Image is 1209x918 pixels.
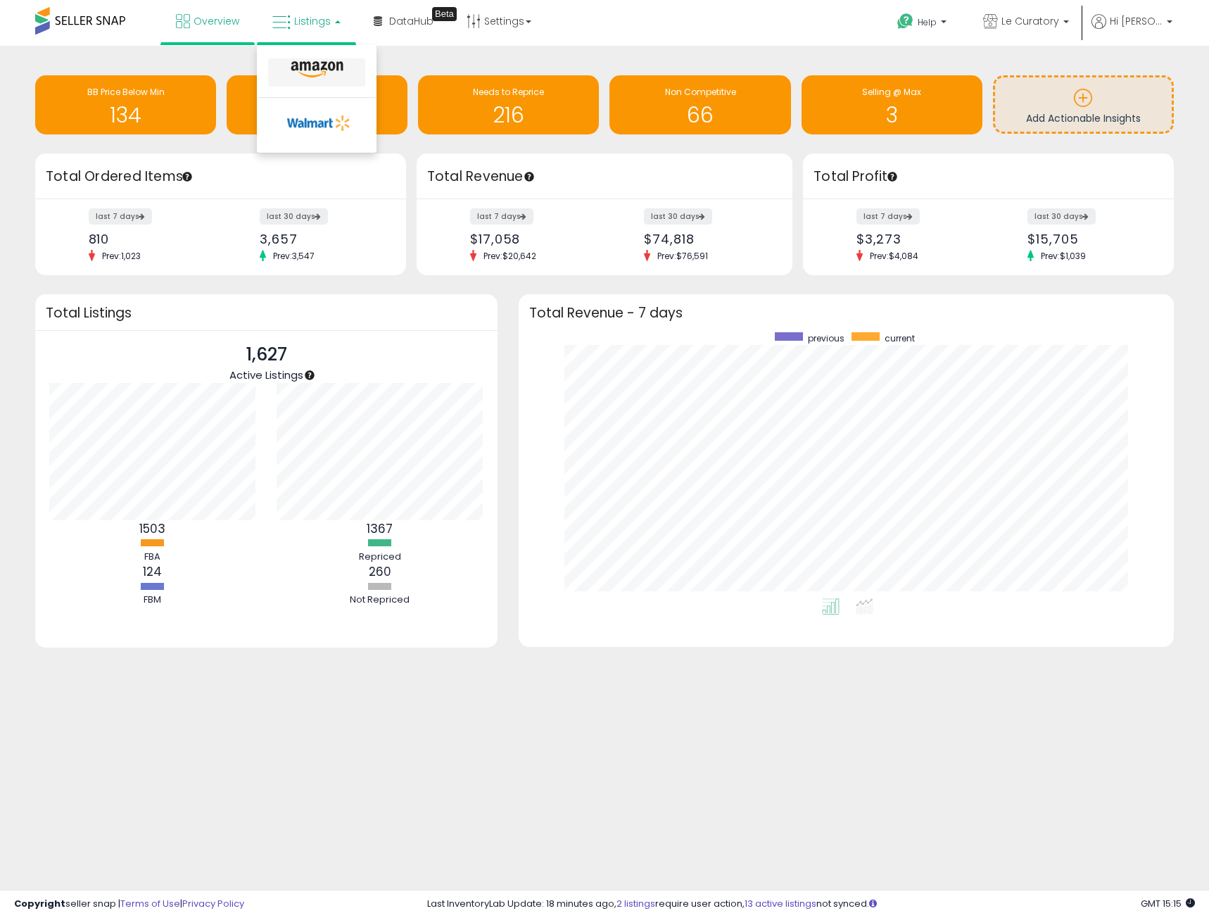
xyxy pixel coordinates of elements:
[1034,250,1093,262] span: Prev: $1,039
[863,250,925,262] span: Prev: $4,084
[644,232,768,246] div: $74,818
[143,563,162,580] b: 124
[473,86,544,98] span: Needs to Reprice
[139,520,165,537] b: 1503
[303,369,316,382] div: Tooltip anchor
[46,308,487,318] h3: Total Listings
[886,2,961,46] a: Help
[260,232,381,246] div: 3,657
[234,103,400,127] h1: 4
[369,563,391,580] b: 260
[529,308,1163,318] h3: Total Revenue - 7 days
[644,208,712,225] label: last 30 days
[650,250,715,262] span: Prev: $76,591
[814,167,1163,187] h3: Total Profit
[229,341,303,368] p: 1,627
[425,103,592,127] h1: 216
[367,520,393,537] b: 1367
[294,14,331,28] span: Listings
[856,232,978,246] div: $3,273
[87,86,165,98] span: BB Price Below Min
[42,103,209,127] h1: 134
[1026,111,1141,125] span: Add Actionable Insights
[1027,232,1149,246] div: $15,705
[89,208,152,225] label: last 7 days
[1091,14,1172,46] a: Hi [PERSON_NAME]
[609,75,790,134] a: Non Competitive 66
[995,77,1172,132] a: Add Actionable Insights
[862,86,921,98] span: Selling @ Max
[338,593,422,607] div: Not Repriced
[523,170,536,183] div: Tooltip anchor
[802,75,982,134] a: Selling @ Max 3
[181,170,194,183] div: Tooltip anchor
[110,551,195,564] div: FBA
[227,75,407,134] a: Inventory Age 4
[432,7,457,21] div: Tooltip anchor
[1110,14,1163,28] span: Hi [PERSON_NAME]
[89,232,210,246] div: 810
[338,551,422,564] div: Repriced
[35,75,216,134] a: BB Price Below Min 134
[897,13,914,30] i: Get Help
[260,208,328,225] label: last 30 days
[46,167,395,187] h3: Total Ordered Items
[470,232,594,246] div: $17,058
[110,593,195,607] div: FBM
[886,170,899,183] div: Tooltip anchor
[856,208,920,225] label: last 7 days
[1027,208,1096,225] label: last 30 days
[476,250,543,262] span: Prev: $20,642
[194,14,239,28] span: Overview
[418,75,599,134] a: Needs to Reprice 216
[808,332,844,344] span: previous
[470,208,533,225] label: last 7 days
[427,167,782,187] h3: Total Revenue
[885,332,915,344] span: current
[665,86,736,98] span: Non Competitive
[95,250,148,262] span: Prev: 1,023
[809,103,975,127] h1: 3
[616,103,783,127] h1: 66
[229,367,303,382] span: Active Listings
[266,250,322,262] span: Prev: 3,547
[389,14,433,28] span: DataHub
[1001,14,1059,28] span: Le Curatory
[918,16,937,28] span: Help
